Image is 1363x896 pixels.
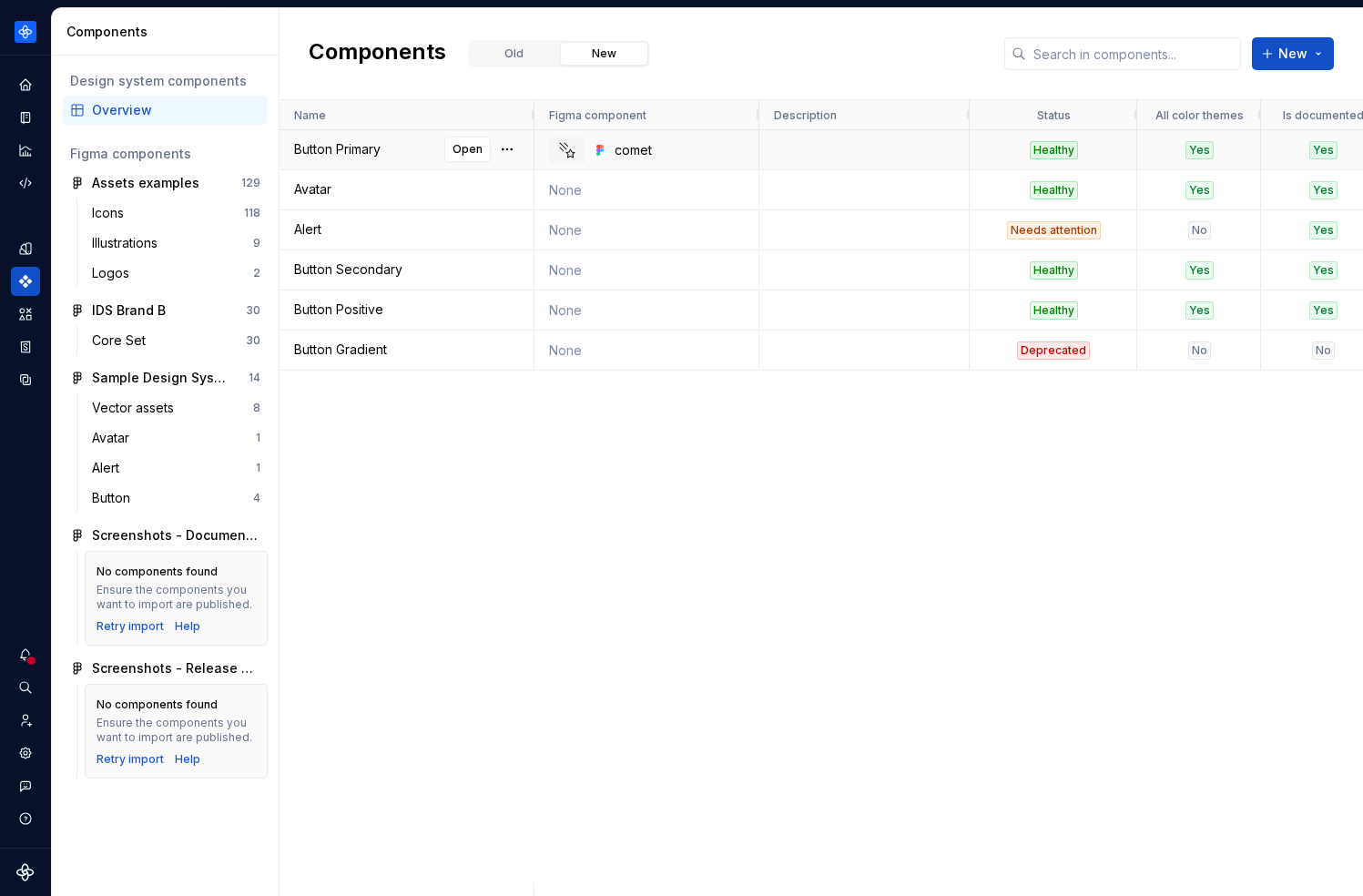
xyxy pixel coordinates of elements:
div: Healthy [1030,181,1078,199]
div: No [1188,221,1211,239]
button: Old [470,42,558,66]
a: Help [175,619,200,634]
span: Name [294,108,326,122]
div: No [1312,341,1335,360]
div: Screenshots - Release Notes [92,659,260,677]
div: No components found [97,565,218,579]
div: Notifications [11,640,40,669]
div: Illustrations [92,234,165,252]
div: Healthy [1030,301,1078,320]
div: Icons [92,204,131,222]
div: Code automation [11,168,40,198]
div: Vector assets [92,399,181,417]
p: Button Primary [294,131,381,167]
div: Needs attention [1007,221,1101,239]
div: Core Set [92,331,153,350]
div: Yes [1309,301,1338,320]
div: Deprecated [1017,341,1090,360]
div: Yes [1185,141,1214,159]
div: Yes [1185,301,1214,320]
a: Icons118 [85,199,268,228]
div: Yes [1309,181,1338,199]
div: Healthy [1030,141,1078,159]
div: Sample Design System [92,369,228,387]
h2: Components [309,37,446,70]
div: Components [66,23,271,41]
div: 30 [246,333,260,348]
div: Yes [1309,261,1338,280]
div: Storybook stories [11,332,40,361]
div: Figma components [70,145,260,163]
input: Search in components... [1026,37,1241,70]
div: None [549,291,745,329]
div: Yes [1309,221,1338,239]
div: Ensure the components you want to import are published. [97,583,256,612]
a: Help [175,752,200,767]
p: comet [615,141,745,159]
button: Retry import [97,619,164,634]
a: Analytics [11,136,40,165]
button: New [560,42,648,66]
div: None [549,331,745,369]
a: Button4 [85,484,268,513]
div: Screenshots - Documentation Editor [92,526,260,545]
button: Search ⌘K [11,673,40,702]
a: Components [11,267,40,296]
a: Logos2 [85,259,268,288]
div: Contact support [11,771,40,800]
a: Data sources [11,365,40,394]
a: Avatar1 [85,423,268,453]
p: Button Gradient [294,331,387,367]
a: Vector assets8 [85,393,268,423]
a: Screenshots - Documentation Editor [63,521,268,550]
div: Avatar [92,429,137,447]
div: 1 [256,461,260,475]
a: Home [11,70,40,99]
span: Open [453,142,483,157]
div: 2 [253,266,260,280]
div: IDS Brand B [92,301,166,320]
div: Assets examples [92,174,199,192]
div: No components found [97,697,218,712]
a: Invite team [11,706,40,735]
div: Assets [11,300,40,329]
p: Button Secondary [294,251,402,287]
p: Button Positive [294,291,383,327]
div: 129 [241,176,260,190]
div: 14 [249,371,260,385]
div: 8 [253,401,260,415]
div: Yes [1185,261,1214,280]
img: 87691e09-aac2-46b6-b153-b9fe4eb63333.png [15,21,36,43]
div: Logos [92,264,137,282]
div: Button [92,489,137,507]
a: Alert1 [85,453,268,483]
span: Status [1037,108,1071,122]
span: All color themes [1155,108,1244,122]
div: 30 [246,303,260,318]
div: Documentation [11,103,40,132]
div: Yes [1309,141,1338,159]
a: Screenshots - Release Notes [63,654,268,683]
a: Settings [11,738,40,768]
div: 4 [253,491,260,505]
a: Design tokens [11,234,40,263]
img: comet [556,139,578,161]
button: New [1252,37,1334,70]
a: Assets examples129 [63,168,268,198]
div: None [549,251,745,289]
div: 118 [244,206,260,220]
button: Open [444,137,491,162]
div: 1 [256,431,260,445]
div: Alert [92,459,127,477]
div: No [1188,341,1211,360]
a: Sample Design System14 [63,363,268,392]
